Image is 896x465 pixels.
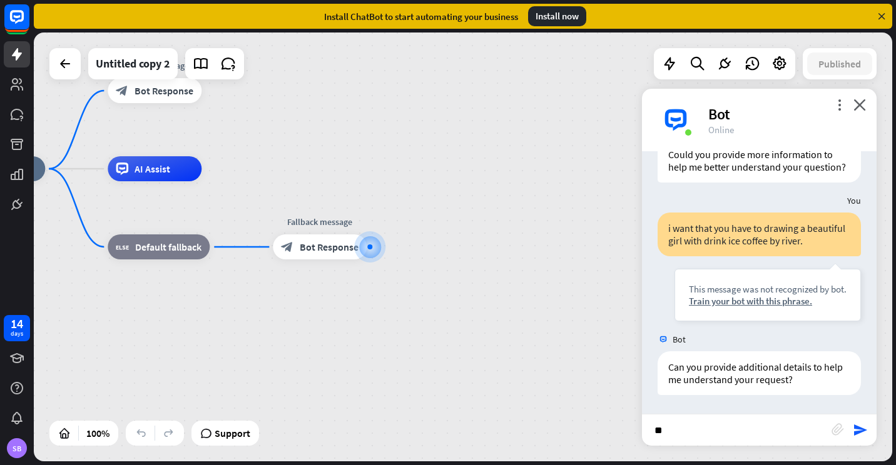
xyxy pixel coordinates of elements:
div: Install ChatBot to start automating your business [324,11,518,22]
div: Online [708,124,862,136]
i: block_fallback [116,241,129,253]
div: This message was not recognized by bot. [689,283,847,295]
a: 14 days [4,315,30,341]
div: Could you provide more information to help me better understand your question? [658,139,861,182]
span: Default fallback [135,241,201,253]
i: send [853,422,868,437]
span: You [847,195,861,206]
span: Bot Response [300,241,359,253]
i: more_vert [833,99,845,111]
div: days [11,329,23,338]
div: Fallback message [263,216,376,228]
div: 14 [11,318,23,329]
i: block_bot_response [116,84,128,97]
div: SB [7,438,27,458]
button: Published [807,52,872,75]
i: block_attachment [832,423,844,436]
i: close [853,99,866,111]
div: Can you provide additional details to help me understand your request? [658,351,861,395]
div: 100% [83,423,113,443]
div: Bot [708,104,862,124]
span: Support [215,423,250,443]
div: Train your bot with this phrase. [689,295,847,307]
div: Untitled copy 2 [96,48,170,79]
span: AI Assist [135,162,170,175]
span: Bot Response [135,84,193,97]
span: Bot [673,334,686,345]
div: Install now [528,6,586,26]
div: i want that you have to drawing a beautiful girl with drink ice coffee by river. [658,212,861,256]
i: block_bot_response [281,241,293,253]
